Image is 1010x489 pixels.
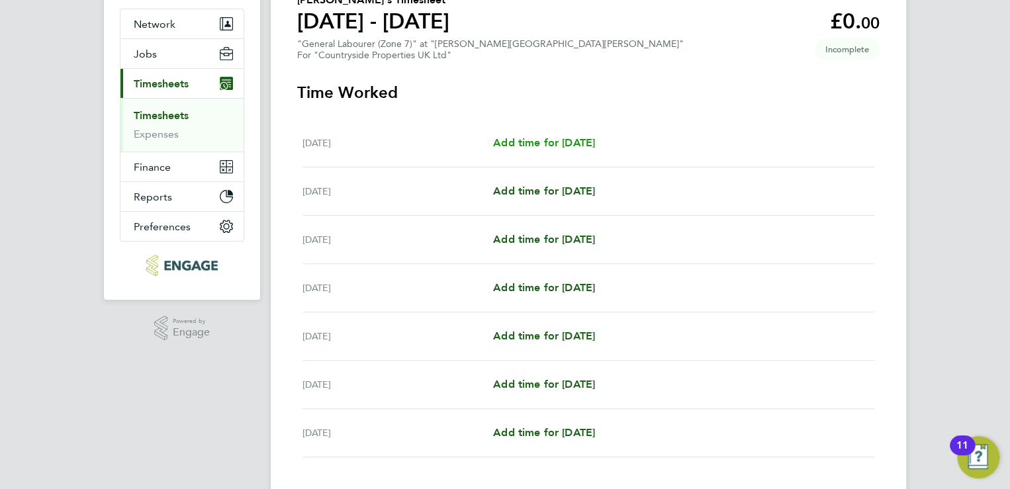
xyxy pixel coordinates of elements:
[493,136,595,149] span: Add time for [DATE]
[861,13,880,32] span: 00
[120,69,244,98] button: Timesheets
[493,280,595,296] a: Add time for [DATE]
[134,128,179,140] a: Expenses
[493,330,595,342] span: Add time for [DATE]
[493,135,595,151] a: Add time for [DATE]
[302,377,493,392] div: [DATE]
[297,82,880,103] h3: Time Worked
[146,255,217,276] img: northbuildrecruit-logo-retina.png
[493,425,595,441] a: Add time for [DATE]
[134,18,175,30] span: Network
[830,9,880,34] app-decimal: £0.
[815,38,880,60] span: This timesheet is Incomplete.
[297,38,684,61] div: "General Labourer (Zone 7)" at "[PERSON_NAME][GEOGRAPHIC_DATA][PERSON_NAME]"
[120,152,244,181] button: Finance
[493,183,595,199] a: Add time for [DATE]
[302,232,493,247] div: [DATE]
[134,191,172,203] span: Reports
[297,50,684,61] div: For "Countryside Properties UK Ltd"
[173,316,210,327] span: Powered by
[302,425,493,441] div: [DATE]
[120,9,244,38] button: Network
[493,233,595,245] span: Add time for [DATE]
[154,316,210,341] a: Powered byEngage
[120,212,244,241] button: Preferences
[493,377,595,392] a: Add time for [DATE]
[297,8,449,34] h1: [DATE] - [DATE]
[120,98,244,152] div: Timesheets
[173,327,210,338] span: Engage
[120,255,244,276] a: Go to home page
[493,281,595,294] span: Add time for [DATE]
[302,183,493,199] div: [DATE]
[493,378,595,390] span: Add time for [DATE]
[493,328,595,344] a: Add time for [DATE]
[302,328,493,344] div: [DATE]
[302,135,493,151] div: [DATE]
[134,77,189,90] span: Timesheets
[134,161,171,173] span: Finance
[957,436,999,478] button: Open Resource Center, 11 new notifications
[134,48,157,60] span: Jobs
[120,39,244,68] button: Jobs
[134,109,189,122] a: Timesheets
[493,232,595,247] a: Add time for [DATE]
[493,185,595,197] span: Add time for [DATE]
[134,220,191,233] span: Preferences
[120,182,244,211] button: Reports
[493,426,595,439] span: Add time for [DATE]
[302,280,493,296] div: [DATE]
[956,445,968,463] div: 11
